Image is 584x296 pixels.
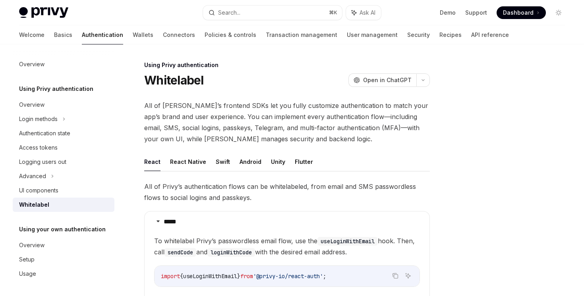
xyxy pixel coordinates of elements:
[180,273,183,280] span: {
[19,100,44,110] div: Overview
[295,152,313,171] button: Flutter
[144,152,161,171] button: React
[19,7,68,18] img: light logo
[403,271,413,281] button: Ask AI
[13,198,114,212] a: Whitelabel
[329,10,337,16] span: ⌘ K
[346,6,381,20] button: Ask AI
[82,25,123,44] a: Authentication
[348,73,416,87] button: Open in ChatGPT
[144,181,430,203] span: All of Privy’s authentication flows can be whitelabeled, from email and SMS passwordless flows to...
[13,252,114,267] a: Setup
[552,6,565,19] button: Toggle dark mode
[13,140,114,155] a: Access tokens
[13,98,114,112] a: Overview
[203,6,342,20] button: Search...⌘K
[390,271,400,281] button: Copy the contents from the code block
[19,25,44,44] a: Welcome
[54,25,72,44] a: Basics
[13,57,114,71] a: Overview
[13,183,114,198] a: UI components
[13,238,114,252] a: Overview
[19,240,44,250] div: Overview
[19,143,58,152] div: Access tokens
[503,9,534,17] span: Dashboard
[323,273,326,280] span: ;
[164,248,196,257] code: sendCode
[240,273,253,280] span: from
[19,186,58,195] div: UI components
[144,61,430,69] div: Using Privy authentication
[19,129,70,138] div: Authentication state
[19,225,106,234] h5: Using your own authentication
[19,84,93,94] h5: Using Privy authentication
[253,273,323,280] span: '@privy-io/react-auth'
[407,25,430,44] a: Security
[19,157,66,167] div: Logging users out
[205,25,256,44] a: Policies & controls
[216,152,230,171] button: Swift
[266,25,337,44] a: Transaction management
[19,269,36,279] div: Usage
[183,273,237,280] span: useLoginWithEmail
[19,114,58,124] div: Login methods
[161,273,180,280] span: import
[13,267,114,281] a: Usage
[144,73,204,87] h1: Whitelabel
[360,9,375,17] span: Ask AI
[144,100,430,144] span: All of [PERSON_NAME]’s frontend SDKs let you fully customize authentication to match your app’s b...
[363,76,412,84] span: Open in ChatGPT
[154,235,420,258] span: To whitelabel Privy’s passwordless email flow, use the hook. Then, call and with the desired emai...
[19,200,49,210] div: Whitelabel
[439,25,462,44] a: Recipes
[497,6,546,19] a: Dashboard
[465,9,487,17] a: Support
[237,273,240,280] span: }
[271,152,285,171] button: Unity
[347,25,398,44] a: User management
[440,9,456,17] a: Demo
[13,155,114,169] a: Logging users out
[240,152,261,171] button: Android
[13,126,114,140] a: Authentication state
[133,25,153,44] a: Wallets
[19,255,35,264] div: Setup
[218,8,240,17] div: Search...
[19,60,44,69] div: Overview
[19,171,46,181] div: Advanced
[317,237,378,246] code: useLoginWithEmail
[207,248,255,257] code: loginWithCode
[170,152,206,171] button: React Native
[471,25,509,44] a: API reference
[163,25,195,44] a: Connectors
